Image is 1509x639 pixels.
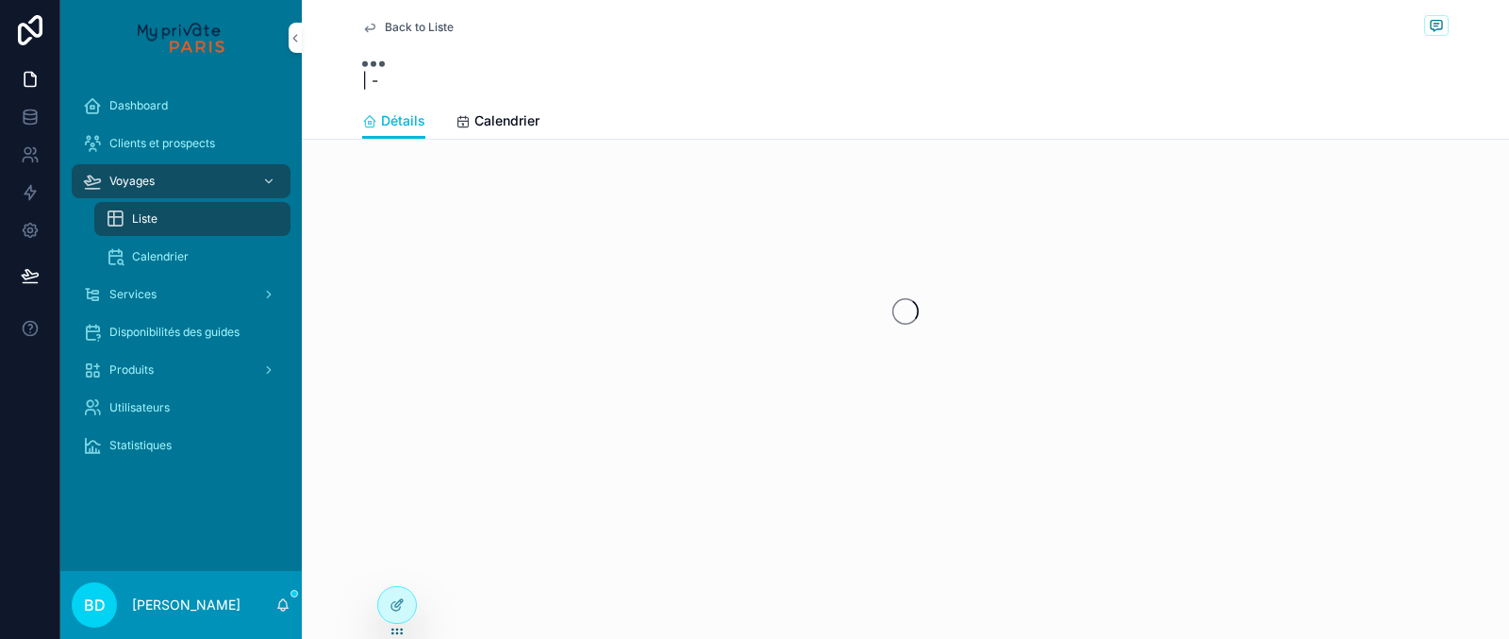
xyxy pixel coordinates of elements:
[138,23,224,53] img: App logo
[132,596,240,614] p: [PERSON_NAME]
[109,174,155,189] span: Voyages
[72,353,290,387] a: Produits
[109,362,154,378] span: Produits
[94,240,290,274] a: Calendrier
[362,104,425,140] a: Détails
[72,315,290,349] a: Disponibilités des guides
[109,136,215,151] span: Clients et prospects
[109,325,240,340] span: Disponibilités des guides
[456,104,539,142] a: Calendrier
[109,287,157,302] span: Services
[385,20,454,35] span: Back to Liste
[84,594,106,616] span: BD
[362,69,385,92] span: | -
[474,111,539,130] span: Calendrier
[109,438,172,453] span: Statistiques
[72,89,290,123] a: Dashboard
[109,400,170,415] span: Utilisateurs
[132,249,189,264] span: Calendrier
[72,164,290,198] a: Voyages
[362,20,454,35] a: Back to Liste
[132,211,158,227] span: Liste
[109,98,168,113] span: Dashboard
[72,277,290,311] a: Services
[381,111,425,130] span: Détails
[94,202,290,236] a: Liste
[72,429,290,462] a: Statistiques
[72,391,290,425] a: Utilisateurs
[60,76,302,487] div: scrollable content
[72,126,290,160] a: Clients et prospects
